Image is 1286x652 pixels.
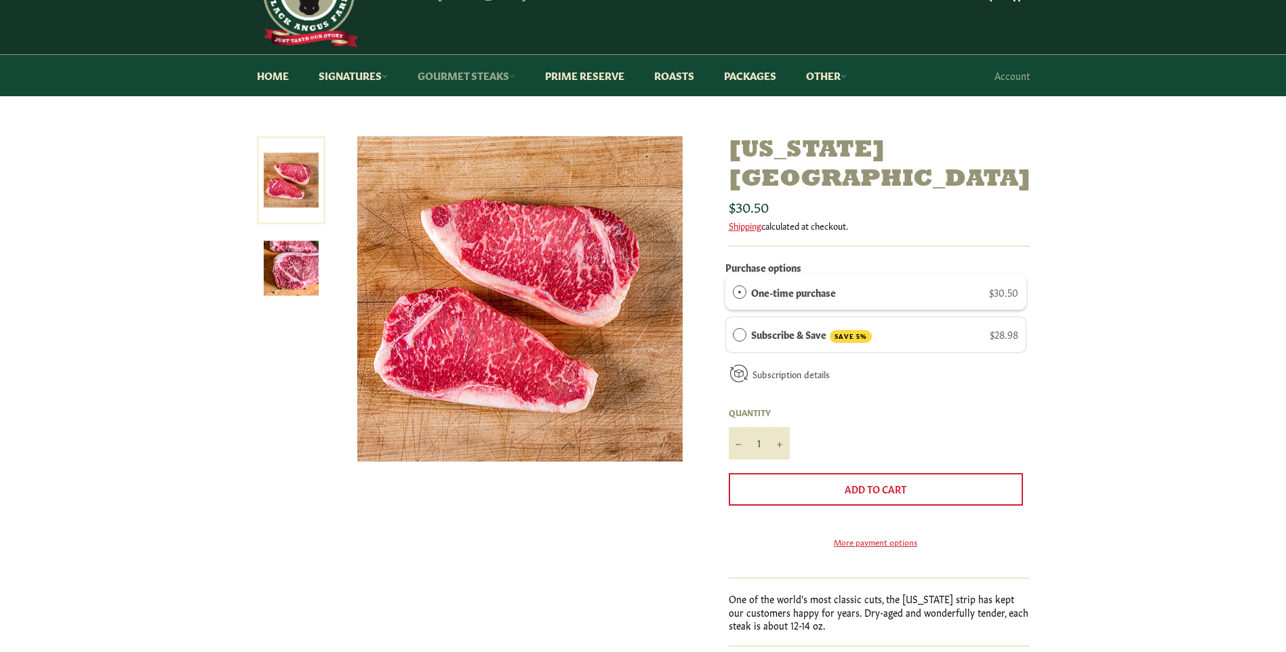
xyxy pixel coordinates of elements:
[845,482,906,495] span: Add to Cart
[792,55,860,96] a: Other
[751,285,836,300] label: One-time purchase
[769,427,790,460] button: Increase item quantity by one
[990,327,1018,341] span: $28.98
[733,285,746,300] div: One-time purchase
[729,220,1030,232] div: calculated at checkout.
[729,473,1023,506] button: Add to Cart
[357,136,683,462] img: New York Strip
[404,55,529,96] a: Gourmet Steaks
[729,219,761,232] a: Shipping
[710,55,790,96] a: Packages
[729,427,749,460] button: Reduce item quantity by one
[729,407,790,418] label: Quantity
[725,260,801,274] label: Purchase options
[264,241,319,296] img: New York Strip
[830,330,872,343] span: SAVE 5%
[729,197,769,216] span: $30.50
[988,56,1037,96] a: Account
[751,327,872,343] label: Subscribe & Save
[243,55,302,96] a: Home
[729,136,1030,195] h1: [US_STATE][GEOGRAPHIC_DATA]
[531,55,638,96] a: Prime Reserve
[752,367,830,380] a: Subscription details
[989,285,1018,299] span: $30.50
[729,536,1023,548] a: More payment options
[733,327,746,342] div: Subscribe & Save
[641,55,708,96] a: Roasts
[305,55,401,96] a: Signatures
[729,592,1030,632] p: One of the world's most classic cuts, the [US_STATE] strip has kept our customers happy for years...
